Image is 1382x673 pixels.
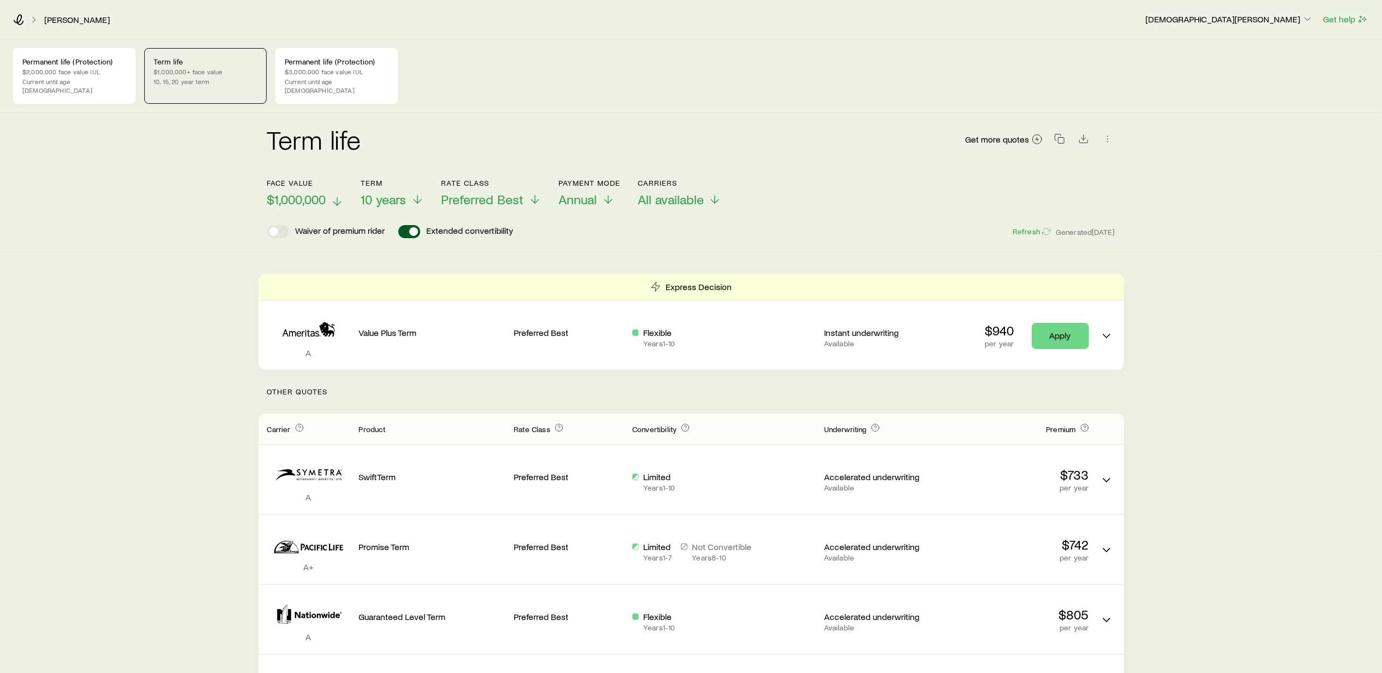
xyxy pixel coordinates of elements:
[258,274,1124,370] div: Term quotes
[943,537,1089,552] p: $742
[1056,227,1115,237] span: Generated
[943,607,1089,622] p: $805
[359,541,505,552] p: Promise Term
[154,77,257,86] p: 10, 15, 20 year term
[296,225,385,238] p: Waiver of premium rider
[824,327,934,338] p: Instant underwriting
[943,553,1089,562] p: per year
[692,553,751,562] p: Years 8 - 10
[285,77,389,95] p: Current until age [DEMOGRAPHIC_DATA]
[643,623,675,632] p: Years 1 - 10
[1092,227,1115,237] span: [DATE]
[824,553,934,562] p: Available
[267,631,350,642] p: A
[943,483,1089,492] p: per year
[559,192,597,207] span: Annual
[267,492,350,503] p: A
[632,424,677,434] span: Convertibility
[559,179,621,208] button: Payment ModeAnnual
[154,57,257,66] p: Term life
[1076,135,1091,146] a: Download CSV
[22,77,126,95] p: Current until age [DEMOGRAPHIC_DATA]
[22,67,126,76] p: $2,000,000 face value IUL
[514,541,624,552] p: Preferred Best
[985,323,1014,338] p: $940
[638,192,704,207] span: All available
[692,541,751,552] p: Not Convertible
[361,179,424,208] button: Term10 years
[285,67,389,76] p: $3,000,000 face value IUL
[427,225,514,238] p: Extended convertibility
[514,424,550,434] span: Rate Class
[267,126,361,152] h2: Term life
[442,179,542,208] button: Rate ClassPreferred Best
[267,179,344,187] p: Face value
[824,471,934,482] p: Accelerated underwriting
[267,192,326,207] span: $1,000,000
[643,611,675,622] p: Flexible
[258,370,1124,414] p: Other Quotes
[267,347,350,358] p: A
[44,15,110,25] a: [PERSON_NAME]
[359,611,505,622] p: Guaranteed Level Term
[359,327,505,338] p: Value Plus Term
[359,471,505,482] p: SwiftTerm
[1012,227,1051,237] button: Refresh
[13,48,136,104] a: Permanent life (Protection)$2,000,000 face value IULCurrent until age [DEMOGRAPHIC_DATA]
[643,483,675,492] p: Years 1 - 10
[275,48,398,104] a: Permanent life (Protection)$3,000,000 face value IULCurrent until age [DEMOGRAPHIC_DATA]
[643,327,675,338] p: Flexible
[643,339,675,348] p: Years 1 - 10
[514,611,624,622] p: Preferred Best
[154,67,257,76] p: $1,000,000+ face value
[824,424,867,434] span: Underwriting
[514,327,624,338] p: Preferred Best
[514,471,624,482] p: Preferred Best
[985,339,1014,348] p: per year
[1046,424,1075,434] span: Premium
[943,623,1089,632] p: per year
[824,483,934,492] p: Available
[267,562,350,572] p: A+
[144,48,267,104] a: Term life$1,000,000+ face value10, 15, 20 year term
[943,467,1089,482] p: $733
[666,281,732,292] p: Express Decision
[965,133,1043,146] a: Get more quotes
[267,424,291,434] span: Carrier
[1032,323,1089,349] a: Apply
[643,541,672,552] p: Limited
[824,541,934,552] p: Accelerated underwriting
[638,179,721,187] p: Carriers
[1145,14,1313,25] p: [DEMOGRAPHIC_DATA][PERSON_NAME]
[824,623,934,632] p: Available
[638,179,721,208] button: CarriersAll available
[643,553,672,562] p: Years 1 - 7
[442,192,524,207] span: Preferred Best
[285,57,389,66] p: Permanent life (Protection)
[22,57,126,66] p: Permanent life (Protection)
[643,471,675,482] p: Limited
[559,179,621,187] p: Payment Mode
[359,424,386,434] span: Product
[824,611,934,622] p: Accelerated underwriting
[361,192,407,207] span: 10 years
[267,179,344,208] button: Face value$1,000,000
[1145,13,1314,26] button: [DEMOGRAPHIC_DATA][PERSON_NAME]
[361,179,424,187] p: Term
[1322,13,1369,26] button: Get help
[824,339,934,348] p: Available
[966,135,1030,144] span: Get more quotes
[442,179,542,187] p: Rate Class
